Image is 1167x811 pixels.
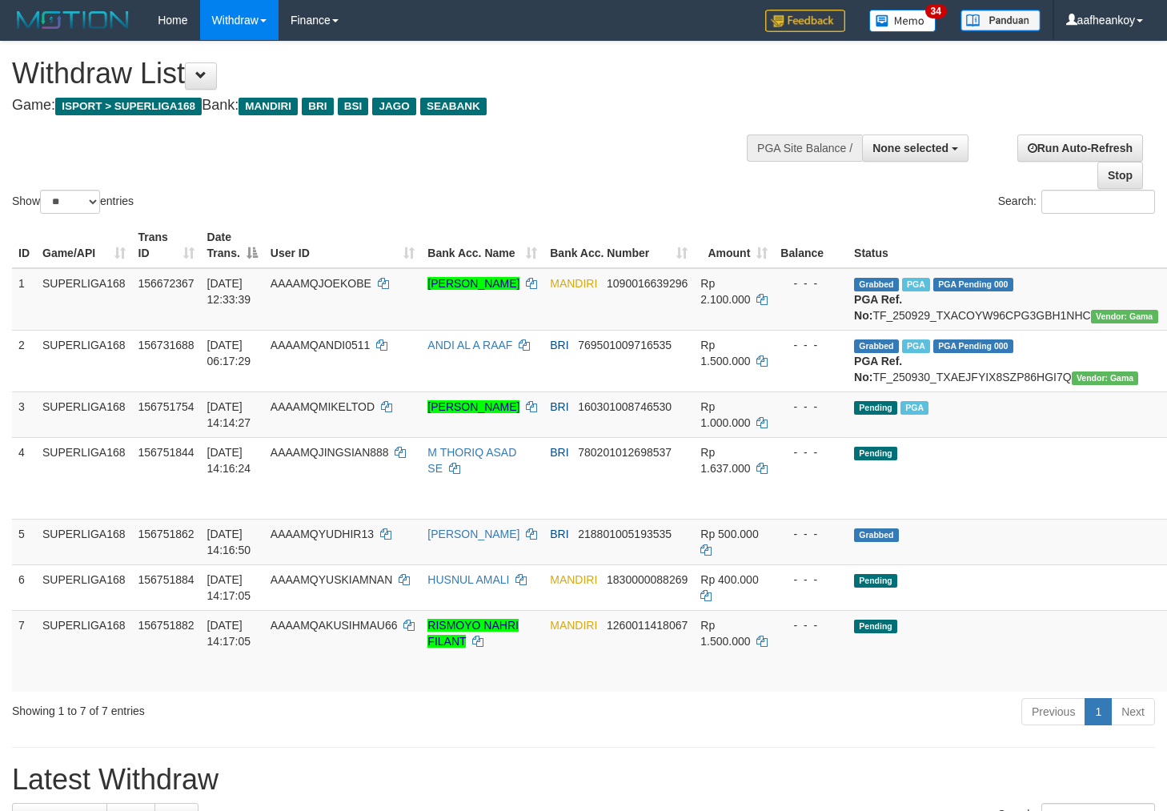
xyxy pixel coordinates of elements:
label: Show entries [12,190,134,214]
th: Bank Acc. Number: activate to sort column ascending [543,223,694,268]
span: 156751882 [138,619,194,632]
span: BRI [550,446,568,459]
td: 6 [12,564,36,610]
div: - - - [780,337,841,353]
span: 156751844 [138,446,194,459]
span: 156672367 [138,277,194,290]
td: SUPERLIGA168 [36,391,132,437]
span: PGA Pending [933,278,1013,291]
span: PGA Pending [933,339,1013,353]
th: Balance [774,223,848,268]
input: Search: [1041,190,1155,214]
a: 1 [1085,698,1112,725]
a: [PERSON_NAME] [427,400,519,413]
h1: Withdraw List [12,58,762,90]
a: [PERSON_NAME] [427,277,519,290]
label: Search: [998,190,1155,214]
span: BRI [302,98,333,115]
select: Showentries [40,190,100,214]
span: ISPORT > SUPERLIGA168 [55,98,202,115]
span: Pending [854,620,897,633]
td: 3 [12,391,36,437]
span: AAAAMQMIKELTOD [271,400,375,413]
span: Marked by aafromsomean [902,339,930,353]
span: [DATE] 14:14:27 [207,400,251,429]
img: panduan.png [960,10,1041,31]
span: 156751754 [138,400,194,413]
span: Copy 1260011418067 to clipboard [607,619,688,632]
span: 34 [925,4,947,18]
th: Amount: activate to sort column ascending [694,223,774,268]
span: Vendor URL: https://trx31.1velocity.biz [1091,310,1158,323]
td: TF_250930_TXAEJFYIX8SZP86HGI7Q [848,330,1164,391]
span: Rp 2.100.000 [700,277,750,306]
h1: Latest Withdraw [12,764,1155,796]
div: - - - [780,399,841,415]
th: Status [848,223,1164,268]
span: MANDIRI [550,573,597,586]
span: [DATE] 06:17:29 [207,339,251,367]
span: BRI [550,400,568,413]
span: Rp 1.500.000 [700,619,750,648]
span: [DATE] 14:16:24 [207,446,251,475]
a: [PERSON_NAME] [427,528,519,540]
span: [DATE] 14:17:05 [207,573,251,602]
div: - - - [780,572,841,588]
span: Rp 500.000 [700,528,758,540]
th: Trans ID: activate to sort column ascending [132,223,201,268]
span: Rp 1.637.000 [700,446,750,475]
td: SUPERLIGA168 [36,564,132,610]
span: Rp 1.500.000 [700,339,750,367]
a: Previous [1021,698,1085,725]
div: - - - [780,444,841,460]
td: SUPERLIGA168 [36,519,132,564]
span: 156731688 [138,339,194,351]
span: Marked by aafsengchandara [902,278,930,291]
span: AAAAMQJOEKOBE [271,277,371,290]
h4: Game: Bank: [12,98,762,114]
span: Copy 769501009716535 to clipboard [578,339,672,351]
a: Next [1111,698,1155,725]
td: 7 [12,610,36,692]
span: Copy 218801005193535 to clipboard [578,528,672,540]
span: Copy 1090016639296 to clipboard [607,277,688,290]
span: Pending [854,574,897,588]
span: 156751884 [138,573,194,586]
span: [DATE] 12:33:39 [207,277,251,306]
td: 5 [12,519,36,564]
th: User ID: activate to sort column ascending [264,223,422,268]
div: - - - [780,617,841,633]
a: ANDI AL A RAAF [427,339,512,351]
span: BRI [550,528,568,540]
span: MANDIRI [239,98,298,115]
span: [DATE] 14:17:05 [207,619,251,648]
span: Rp 1.000.000 [700,400,750,429]
th: Bank Acc. Name: activate to sort column ascending [421,223,543,268]
span: AAAAMQANDI0511 [271,339,371,351]
span: Grabbed [854,528,899,542]
span: Marked by aafheankoy [900,401,928,415]
td: SUPERLIGA168 [36,330,132,391]
a: Stop [1097,162,1143,189]
span: AAAAMQJINGSIAN888 [271,446,389,459]
b: PGA Ref. No: [854,355,902,383]
span: Copy 1830000088269 to clipboard [607,573,688,586]
span: 156751862 [138,528,194,540]
th: Date Trans.: activate to sort column descending [201,223,264,268]
a: M THORIQ ASAD SE [427,446,516,475]
th: ID [12,223,36,268]
img: MOTION_logo.png [12,8,134,32]
td: SUPERLIGA168 [36,610,132,692]
img: Feedback.jpg [765,10,845,32]
th: Game/API: activate to sort column ascending [36,223,132,268]
span: Vendor URL: https://trx31.1velocity.biz [1072,371,1139,385]
a: RISMOYO NAHRI FILANT [427,619,519,648]
span: Pending [854,447,897,460]
a: Run Auto-Refresh [1017,134,1143,162]
span: None selected [872,142,948,155]
span: Copy 160301008746530 to clipboard [578,400,672,413]
td: 1 [12,268,36,331]
span: JAGO [372,98,415,115]
td: 2 [12,330,36,391]
span: Pending [854,401,897,415]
